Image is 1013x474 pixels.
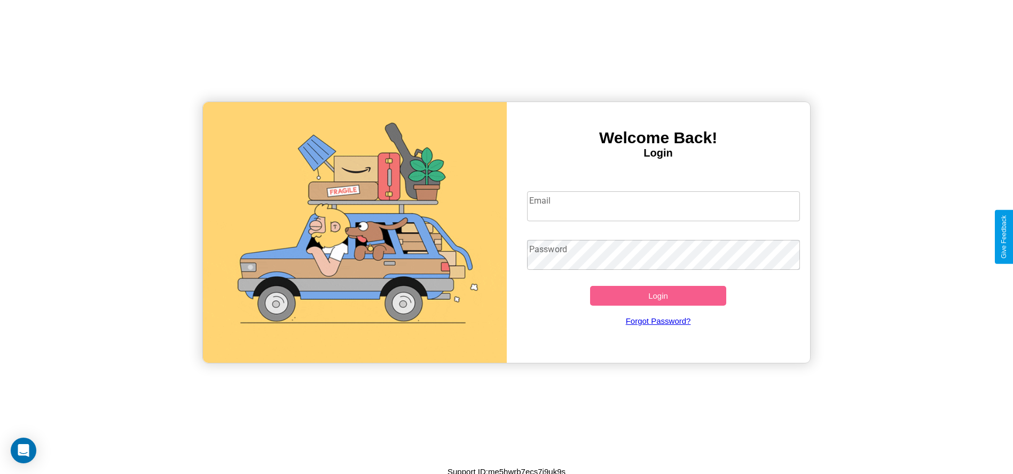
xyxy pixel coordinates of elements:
a: Forgot Password? [522,306,795,336]
h4: Login [507,147,810,159]
img: gif [203,102,506,363]
h3: Welcome Back! [507,129,810,147]
button: Login [590,286,727,306]
div: Open Intercom Messenger [11,438,36,463]
div: Give Feedback [1000,215,1008,259]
